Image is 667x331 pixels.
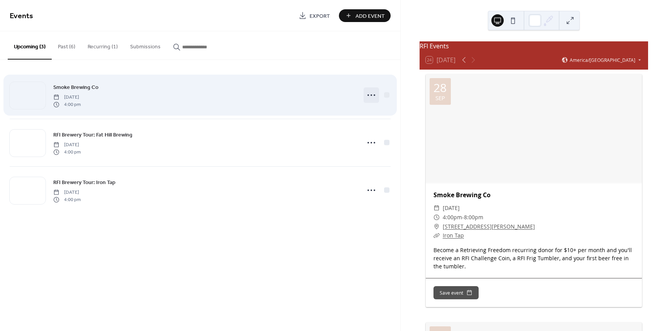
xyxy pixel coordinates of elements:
span: RFI Brewery Tour: Fat Hill Brewing [53,131,132,139]
span: - [462,213,464,222]
span: [DATE] [443,203,460,213]
span: Events [10,9,33,24]
div: Sep [435,95,445,101]
div: Become a Retrieving Freedom recurring donor for $10+ per month and you'll receive an RFI Challeng... [426,246,642,270]
div: ​ [433,203,440,213]
span: [DATE] [53,142,81,148]
button: Past (6) [52,31,81,59]
span: Add Event [356,12,385,20]
button: Add Event [339,9,391,22]
div: ​ [433,231,440,240]
div: ​ [433,213,440,222]
a: Iron Tap [443,232,464,239]
span: 4:00 pm [53,101,81,108]
button: Save event [433,286,479,299]
span: 4:00pm [443,213,462,222]
span: 4:00 pm [53,148,81,155]
button: Recurring (1) [81,31,124,59]
a: Smoke Brewing Co [53,83,98,92]
a: RFI Brewery Tour: Iron Tap [53,178,115,187]
span: Export [310,12,330,20]
div: RFI Events [420,41,648,51]
a: [STREET_ADDRESS][PERSON_NAME] [443,222,535,231]
button: Upcoming (3) [8,31,52,60]
span: 8:00pm [464,213,483,222]
button: Submissions [124,31,167,59]
span: [DATE] [53,189,81,196]
span: 4:00 pm [53,196,81,203]
span: America/[GEOGRAPHIC_DATA] [570,58,635,62]
a: Export [293,9,336,22]
a: RFI Brewery Tour: Fat Hill Brewing [53,130,132,139]
div: 28 [433,82,447,94]
a: Smoke Brewing Co [433,191,491,199]
div: ​ [433,222,440,231]
span: [DATE] [53,94,81,101]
